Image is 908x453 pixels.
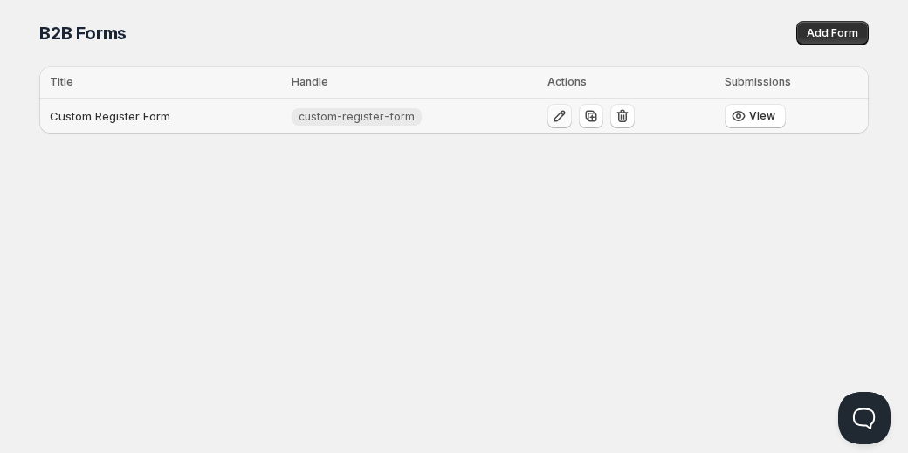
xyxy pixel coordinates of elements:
[749,109,775,123] span: View
[725,104,786,128] button: View
[50,75,73,88] span: Title
[39,99,286,134] td: Custom Register Form
[807,26,858,40] span: Add Form
[796,21,869,45] button: Add Form
[547,75,587,88] span: Actions
[838,392,891,444] iframe: Help Scout Beacon - Open
[39,23,127,44] span: B2B Forms
[299,110,415,124] span: custom-register-form
[292,75,328,88] span: Handle
[725,75,791,88] span: Submissions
